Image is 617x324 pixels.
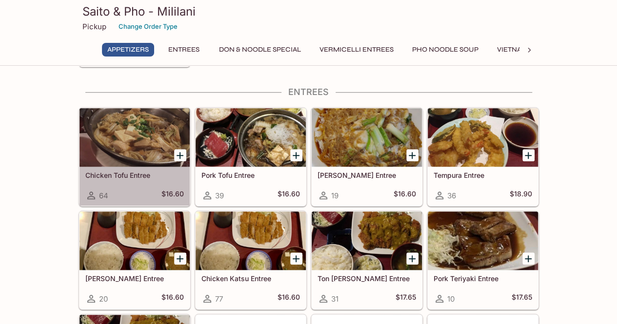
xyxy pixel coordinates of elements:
button: Add Pork Tofu Entree [290,149,302,161]
button: Vietnamese Sandwiches [492,43,595,57]
span: 77 [215,294,223,304]
h5: $18.90 [510,190,532,201]
h5: $17.65 [396,293,416,305]
button: Add Chicken Katsu Entree [290,252,302,265]
span: 36 [447,191,456,200]
h4: Entrees [79,87,539,97]
span: 31 [331,294,338,304]
a: Pork Tofu Entree39$16.60 [195,108,306,206]
h5: $16.60 [161,190,184,201]
p: Pickup [82,22,106,31]
button: Add Ton Katsu Entree [174,252,186,265]
div: Pork Teriyaki Entree [428,211,538,270]
h5: [PERSON_NAME] Entree [85,274,184,283]
a: Tempura Entree36$18.90 [427,108,538,206]
div: Katsu Tama Entree [312,108,422,167]
div: Ton Katsu Curry Entree [312,211,422,270]
h5: Ton [PERSON_NAME] Entree [318,274,416,283]
h5: Chicken Katsu Entree [201,274,300,283]
button: Appetizers [102,43,154,57]
a: [PERSON_NAME] Entree20$16.60 [79,211,190,309]
h5: $16.60 [278,293,300,305]
h3: Saito & Pho - Mililani [82,4,535,19]
button: Don & Noodle Special [214,43,306,57]
h5: $16.60 [161,293,184,305]
a: [PERSON_NAME] Entree19$16.60 [311,108,422,206]
div: Chicken Katsu Entree [196,211,306,270]
button: Add Katsu Tama Entree [406,149,418,161]
span: 20 [99,294,108,304]
span: 39 [215,191,224,200]
button: Add Ton Katsu Curry Entree [406,252,418,265]
a: Chicken Katsu Entree77$16.60 [195,211,306,309]
button: Add Tempura Entree [522,149,535,161]
button: Change Order Type [114,19,182,34]
div: Chicken Tofu Entree [80,108,190,167]
a: Ton [PERSON_NAME] Entree31$17.65 [311,211,422,309]
a: Chicken Tofu Entree64$16.60 [79,108,190,206]
h5: Pork Teriyaki Entree [434,274,532,283]
div: Ton Katsu Entree [80,211,190,270]
h5: Tempura Entree [434,171,532,179]
div: Tempura Entree [428,108,538,167]
h5: [PERSON_NAME] Entree [318,171,416,179]
button: Add Pork Teriyaki Entree [522,252,535,265]
span: 64 [99,191,108,200]
span: 19 [331,191,338,200]
span: 10 [447,294,455,304]
h5: $17.65 [512,293,532,305]
a: Pork Teriyaki Entree10$17.65 [427,211,538,309]
div: Pork Tofu Entree [196,108,306,167]
button: Add Chicken Tofu Entree [174,149,186,161]
button: Entrees [162,43,206,57]
h5: $16.60 [394,190,416,201]
h5: Chicken Tofu Entree [85,171,184,179]
h5: $16.60 [278,190,300,201]
button: Pho Noodle Soup [407,43,484,57]
button: Vermicelli Entrees [314,43,399,57]
h5: Pork Tofu Entree [201,171,300,179]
